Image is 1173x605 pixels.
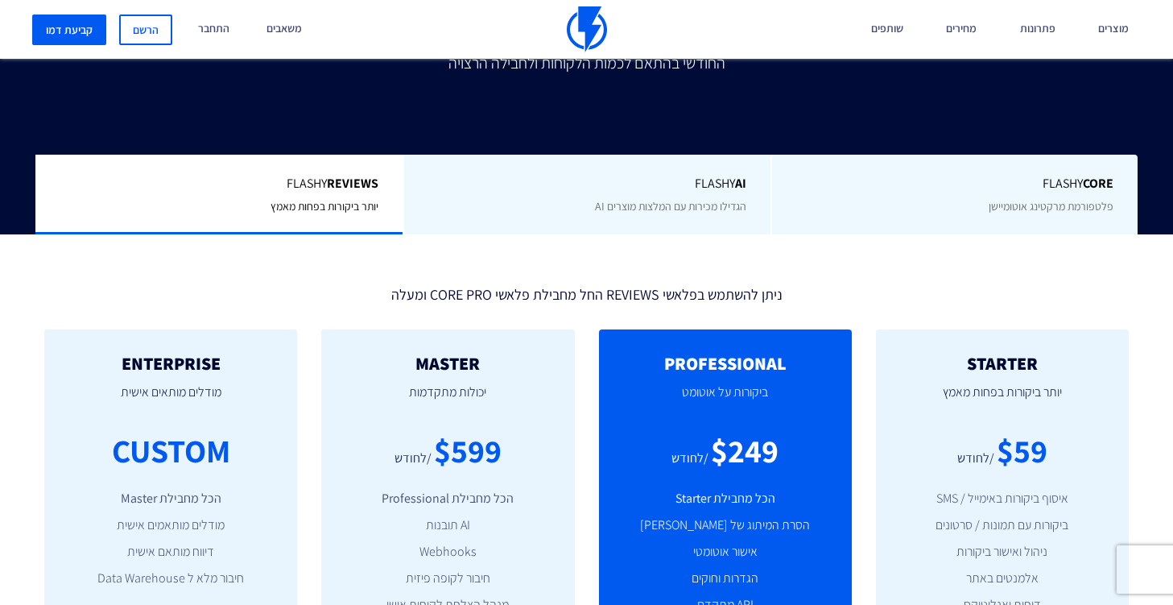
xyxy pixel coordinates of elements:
[989,199,1113,213] span: פלטפורמת מרקטינג אוטומיישן
[900,570,1105,588] li: אלמנטים באתר
[394,450,432,468] div: /לחודש
[900,373,1105,428] p: יותר ביקורות בפחות מאמץ
[345,516,550,535] li: AI תובנות
[119,15,172,45] a: הרשם
[345,570,550,588] li: חיבור לקופה פיזית
[623,490,828,508] li: הכל מחבילת Starter
[112,428,230,474] div: CUSTOM
[595,199,746,213] span: הגדילו מכירות עם המלצות מוצרים AI
[68,516,273,535] li: מודלים מותאמים אישית
[68,543,273,561] li: דיווח מותאם אישית
[434,428,502,474] div: $599
[327,175,378,192] b: REVIEWS
[345,354,550,373] h2: MASTER
[623,570,828,588] li: הגדרות וחוקים
[32,279,1141,305] div: ניתן להשתמש בפלאשי REVIEWS החל מחבילת פלאשי CORE PRO ומעלה
[997,428,1047,474] div: $59
[68,570,273,588] li: חיבור מלא ל Data Warehouse
[623,373,828,428] p: ביקורות על אוטומט
[68,354,273,373] h2: ENTERPRISE
[900,543,1105,561] li: ניהול ואישור ביקורות
[671,450,708,468] div: /לחודש
[900,354,1105,373] h2: STARTER
[345,490,550,508] li: הכל מחבילת Professional
[623,543,828,561] li: אישור אוטומטי
[796,175,1114,193] span: Flashy
[68,490,273,508] li: הכל מחבילת Master
[735,175,746,192] b: AI
[1083,175,1113,192] b: Core
[900,516,1105,535] li: ביקורות עם תמונות / סרטונים
[957,450,994,468] div: /לחודש
[345,373,550,428] p: יכולות מתקדמות
[623,516,828,535] li: הסרת המיתוג של [PERSON_NAME]
[900,490,1105,508] li: איסוף ביקורות באימייל / SMS
[32,15,106,45] a: קביעת דמו
[428,175,746,193] span: Flashy
[623,354,828,373] h2: PROFESSIONAL
[711,428,779,474] div: $249
[68,373,273,428] p: מודלים מותאים אישית
[60,175,378,193] span: Flashy
[271,199,378,213] span: יותר ביקורות בפחות מאמץ
[345,543,550,561] li: Webhooks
